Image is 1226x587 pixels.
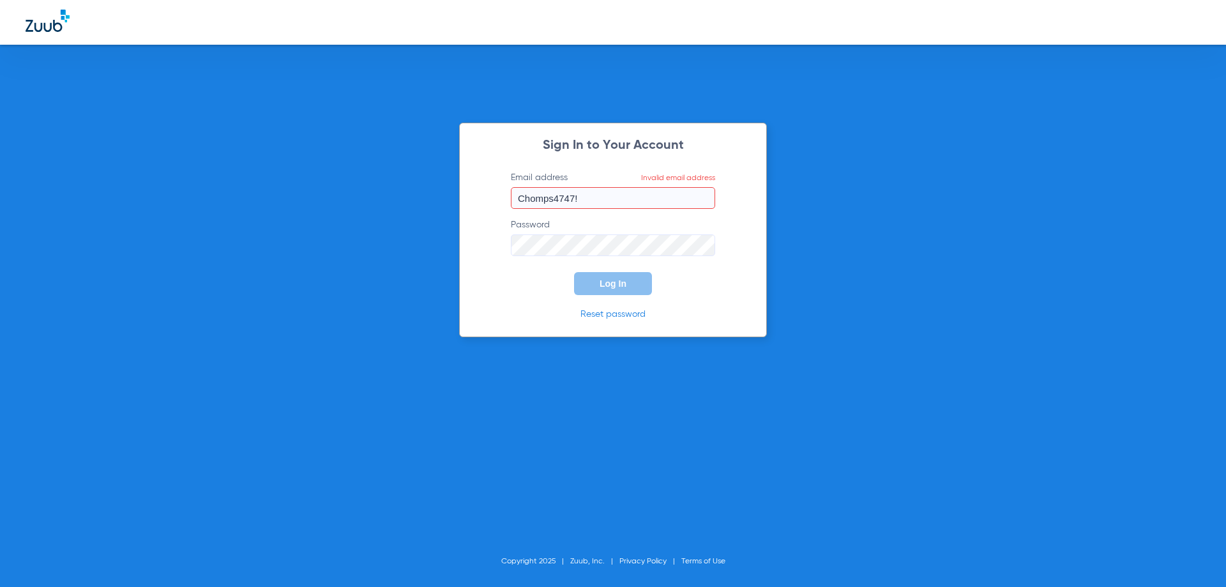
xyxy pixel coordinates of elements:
[511,218,715,256] label: Password
[511,171,715,209] label: Email address
[511,234,715,256] input: Password
[600,278,626,289] span: Log In
[511,187,715,209] input: Email addressInvalid email address
[681,558,725,565] a: Terms of Use
[619,558,667,565] a: Privacy Policy
[580,310,646,319] a: Reset password
[492,139,734,152] h2: Sign In to Your Account
[26,10,70,32] img: Zuub Logo
[574,272,652,295] button: Log In
[570,555,619,568] li: Zuub, Inc.
[501,555,570,568] li: Copyright 2025
[641,174,715,182] span: Invalid email address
